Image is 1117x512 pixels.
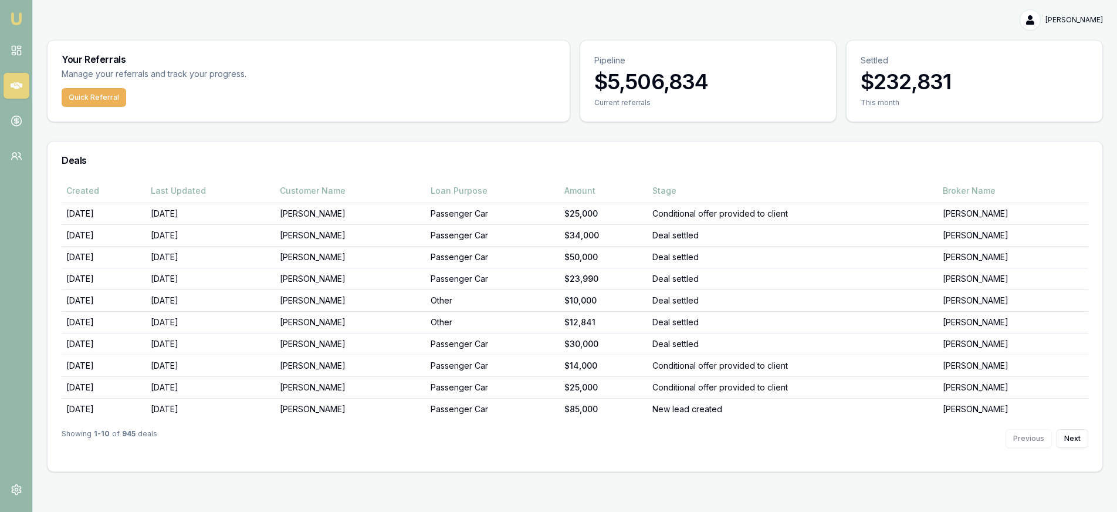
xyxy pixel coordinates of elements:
[594,70,822,93] h3: $5,506,834
[146,311,275,333] td: [DATE]
[275,224,425,246] td: [PERSON_NAME]
[62,376,146,398] td: [DATE]
[62,289,146,311] td: [DATE]
[648,333,938,355] td: Deal settled
[426,311,560,333] td: Other
[62,268,146,289] td: [DATE]
[652,185,933,197] div: Stage
[275,398,425,420] td: [PERSON_NAME]
[648,355,938,376] td: Conditional offer provided to client
[861,55,1088,66] p: Settled
[564,208,643,220] div: $25,000
[94,429,110,448] strong: 1 - 10
[275,376,425,398] td: [PERSON_NAME]
[151,185,270,197] div: Last Updated
[648,289,938,311] td: Deal settled
[275,311,425,333] td: [PERSON_NAME]
[146,289,275,311] td: [DATE]
[66,185,141,197] div: Created
[564,403,643,415] div: $85,000
[62,246,146,268] td: [DATE]
[275,289,425,311] td: [PERSON_NAME]
[431,185,555,197] div: Loan Purpose
[938,376,1088,398] td: [PERSON_NAME]
[426,289,560,311] td: Other
[564,382,643,393] div: $25,000
[62,156,1088,165] h3: Deals
[943,185,1084,197] div: Broker Name
[275,246,425,268] td: [PERSON_NAME]
[648,398,938,420] td: New lead created
[426,246,560,268] td: Passenger Car
[594,98,822,107] div: Current referrals
[938,289,1088,311] td: [PERSON_NAME]
[9,12,23,26] img: emu-icon-u.png
[146,333,275,355] td: [DATE]
[62,68,362,81] p: Manage your referrals and track your progress.
[62,398,146,420] td: [DATE]
[648,224,938,246] td: Deal settled
[564,273,643,285] div: $23,990
[938,311,1088,333] td: [PERSON_NAME]
[62,203,146,224] td: [DATE]
[62,311,146,333] td: [DATE]
[426,268,560,289] td: Passenger Car
[938,398,1088,420] td: [PERSON_NAME]
[275,333,425,355] td: [PERSON_NAME]
[564,316,643,328] div: $12,841
[564,295,643,306] div: $10,000
[648,203,938,224] td: Conditional offer provided to client
[62,333,146,355] td: [DATE]
[861,70,1088,93] h3: $232,831
[564,251,643,263] div: $50,000
[426,333,560,355] td: Passenger Car
[564,360,643,372] div: $14,000
[938,203,1088,224] td: [PERSON_NAME]
[938,333,1088,355] td: [PERSON_NAME]
[275,268,425,289] td: [PERSON_NAME]
[938,268,1088,289] td: [PERSON_NAME]
[938,355,1088,376] td: [PERSON_NAME]
[1045,15,1103,25] span: [PERSON_NAME]
[146,398,275,420] td: [DATE]
[426,224,560,246] td: Passenger Car
[564,185,643,197] div: Amount
[146,355,275,376] td: [DATE]
[938,246,1088,268] td: [PERSON_NAME]
[62,429,157,448] div: Showing of deals
[275,203,425,224] td: [PERSON_NAME]
[146,268,275,289] td: [DATE]
[426,398,560,420] td: Passenger Car
[62,224,146,246] td: [DATE]
[146,203,275,224] td: [DATE]
[426,376,560,398] td: Passenger Car
[146,224,275,246] td: [DATE]
[122,429,136,448] strong: 945
[564,230,643,241] div: $34,000
[648,311,938,333] td: Deal settled
[62,55,556,64] h3: Your Referrals
[648,246,938,268] td: Deal settled
[648,268,938,289] td: Deal settled
[648,376,938,398] td: Conditional offer provided to client
[275,355,425,376] td: [PERSON_NAME]
[594,55,822,66] p: Pipeline
[146,376,275,398] td: [DATE]
[426,203,560,224] td: Passenger Car
[426,355,560,376] td: Passenger Car
[938,224,1088,246] td: [PERSON_NAME]
[146,246,275,268] td: [DATE]
[564,338,643,350] div: $30,000
[62,88,126,107] button: Quick Referral
[280,185,421,197] div: Customer Name
[1057,429,1088,448] button: Next
[62,355,146,376] td: [DATE]
[861,98,1088,107] div: This month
